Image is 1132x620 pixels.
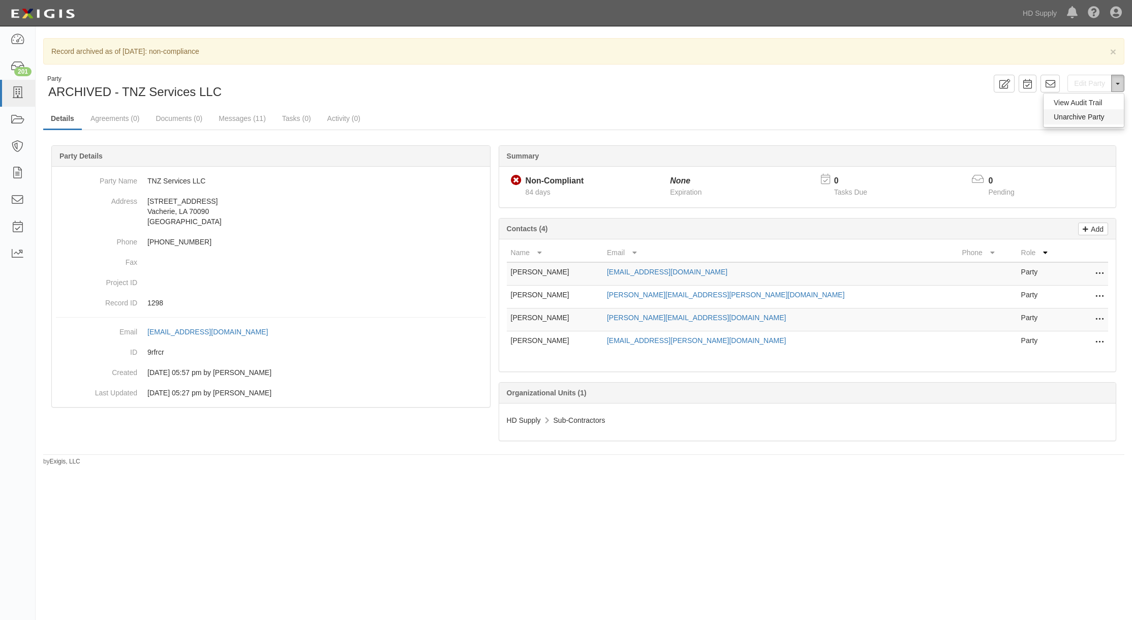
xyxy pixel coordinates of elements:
[1044,96,1124,109] a: View Audit Trail
[1018,3,1062,23] a: HD Supply
[507,225,548,233] b: Contacts (4)
[8,5,78,23] img: logo-5460c22ac91f19d4615b14bd174203de0afe785f0fc80cf4dbbc73dc1793850b.png
[211,108,273,129] a: Messages (11)
[56,342,137,357] dt: ID
[607,336,786,345] a: [EMAIL_ADDRESS][PERSON_NAME][DOMAIN_NAME]
[603,243,958,262] th: Email
[14,67,32,76] div: 201
[1017,331,1067,354] td: Party
[43,108,82,130] a: Details
[56,171,137,186] dt: Party Name
[607,268,727,276] a: [EMAIL_ADDRESS][DOMAIN_NAME]
[1017,262,1067,286] td: Party
[1017,308,1067,331] td: Party
[511,175,522,186] i: Non-Compliant
[56,232,137,247] dt: Phone
[56,322,137,337] dt: Email
[607,291,845,299] a: [PERSON_NAME][EMAIL_ADDRESS][PERSON_NAME][DOMAIN_NAME]
[56,272,137,288] dt: Project ID
[526,188,550,196] span: Since 06/19/2025
[507,243,603,262] th: Name
[507,152,539,160] b: Summary
[147,327,268,337] div: [EMAIL_ADDRESS][DOMAIN_NAME]
[56,362,486,383] dd: 06/19/2025 05:57 pm by Wonda Arbedul
[1088,7,1100,19] i: Help Center - Complianz
[988,188,1014,196] span: Pending
[48,85,222,99] span: ARCHIVED - TNZ Services LLC
[507,262,603,286] td: [PERSON_NAME]
[56,383,137,398] dt: Last Updated
[554,416,605,424] span: Sub-Contractors
[148,108,210,129] a: Documents (0)
[56,232,486,252] dd: [PHONE_NUMBER]
[56,362,137,378] dt: Created
[958,243,1017,262] th: Phone
[834,188,867,196] span: Tasks Due
[507,416,541,424] span: HD Supply
[83,108,147,129] a: Agreements (0)
[1017,243,1067,262] th: Role
[507,308,603,331] td: [PERSON_NAME]
[43,75,576,101] div: ARCHIVED - TNZ Services LLC
[56,171,486,191] dd: TNZ Services LLC
[1078,223,1108,235] a: Add
[47,75,222,83] div: Party
[56,191,486,232] dd: [STREET_ADDRESS] Vacherie, LA 70090 [GEOGRAPHIC_DATA]
[507,331,603,354] td: [PERSON_NAME]
[834,175,880,187] p: 0
[1110,46,1116,57] button: Close
[56,383,486,403] dd: 08/26/2025 05:27 pm by Rich Phelan
[147,328,279,336] a: [EMAIL_ADDRESS][DOMAIN_NAME]
[50,458,80,465] a: Exigis, LLC
[607,314,786,322] a: [PERSON_NAME][EMAIL_ADDRESS][DOMAIN_NAME]
[1044,109,1124,125] button: Unarchive Party
[1017,286,1067,308] td: Party
[670,188,701,196] span: Expiration
[59,152,103,160] b: Party Details
[56,342,486,362] dd: 9rfrcr
[1067,75,1112,92] a: Edit Party
[507,389,587,397] b: Organizational Units (1)
[1088,223,1104,235] p: Add
[988,175,1027,187] p: 0
[1110,46,1116,57] span: ×
[147,298,486,308] p: 1298
[51,46,1116,56] p: Record archived as of [DATE]: non-compliance
[274,108,319,129] a: Tasks (0)
[43,457,80,466] small: by
[507,286,603,308] td: [PERSON_NAME]
[56,293,137,308] dt: Record ID
[526,175,584,187] div: Non-Compliant
[320,108,368,129] a: Activity (0)
[670,176,690,185] i: None
[56,252,137,267] dt: Fax
[56,191,137,206] dt: Address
